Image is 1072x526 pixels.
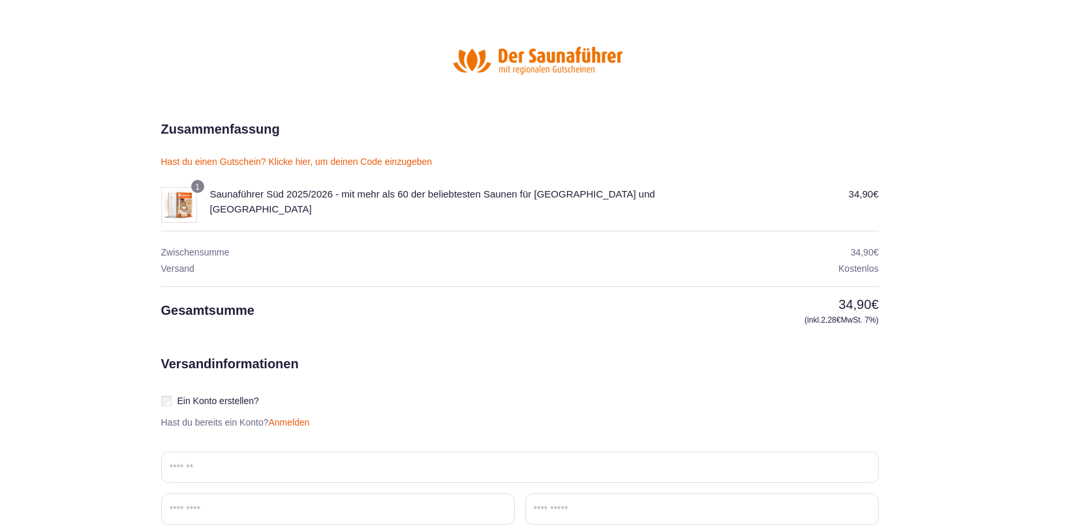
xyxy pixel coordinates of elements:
[821,315,840,325] span: 2,28
[838,297,878,312] bdi: 34,90
[849,188,879,199] bdi: 34,90
[873,188,878,199] span: €
[269,417,310,428] a: Anmelden
[161,156,433,167] a: Hast du einen Gutschein? Klicke hier, um deinen Code einzugeben
[177,396,259,406] span: Ein Konto erstellen?
[838,263,878,274] span: Kostenlos
[874,247,879,257] span: €
[161,303,254,317] span: Gesamtsumme
[156,417,315,428] p: Hast du bereits ein Konto?
[161,354,299,452] h2: Versandinformationen
[836,315,841,325] span: €
[161,247,230,257] span: Zwischensumme
[670,314,879,326] small: (inkl. MwSt. 7%)
[161,119,280,139] h2: Zusammenfassung
[851,247,879,257] bdi: 34,90
[195,183,200,192] span: 1
[161,263,194,274] span: Versand
[161,187,197,223] img: Saunaführer Süd 2025/2026 - mit mehr als 60 der beliebtesten Saunen für Baden-Württemberg und Bayern
[210,188,655,214] span: Saunaführer Süd 2025/2026 - mit mehr als 60 der beliebtesten Saunen für [GEOGRAPHIC_DATA] und [GE...
[871,297,878,312] span: €
[161,396,172,406] input: Ein Konto erstellen?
